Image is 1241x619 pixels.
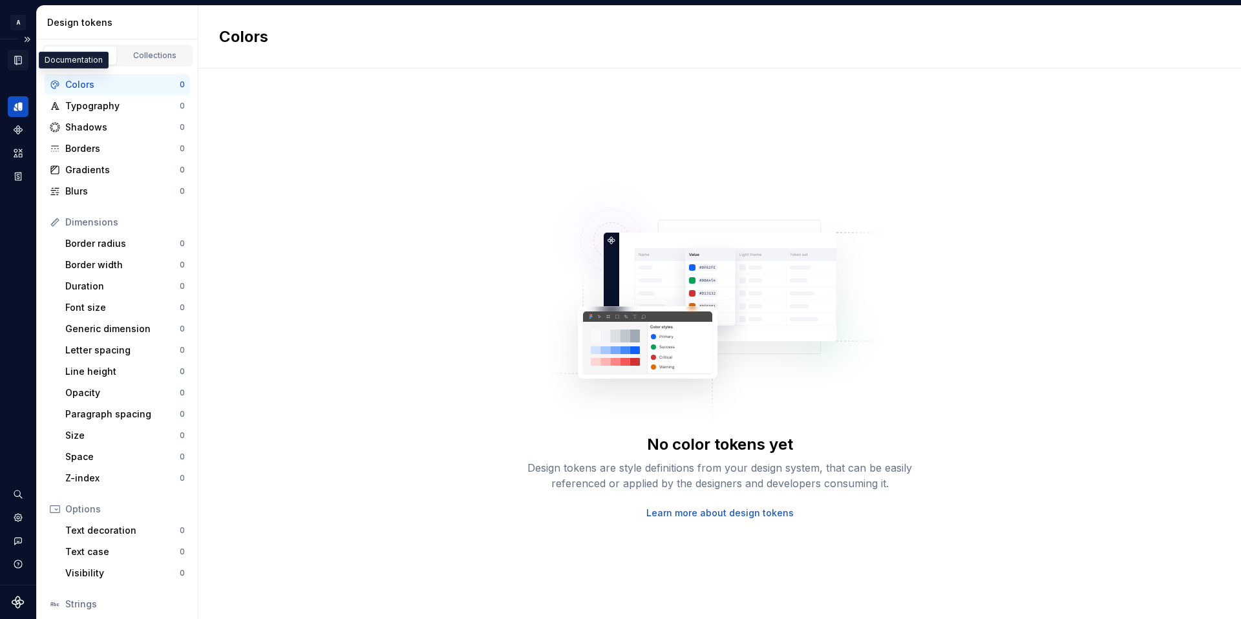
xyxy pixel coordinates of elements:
div: 0 [180,366,185,377]
div: Space [65,450,180,463]
div: Blurs [65,185,180,198]
a: Border width0 [60,255,190,275]
a: Duration0 [60,276,190,297]
a: Generic dimension0 [60,319,190,339]
div: Colors [65,78,180,91]
a: Design tokens [8,96,28,117]
a: Border radius0 [60,233,190,254]
button: Search ⌘K [8,484,28,505]
a: Gradients0 [45,160,190,180]
div: Paragraph spacing [65,408,180,421]
a: Shadows0 [45,117,190,138]
h2: Colors [219,26,268,47]
div: Strings [65,598,185,611]
div: Shadows [65,121,180,134]
a: Typography0 [45,96,190,116]
div: Typography [65,100,180,112]
a: Paragraph spacing0 [60,404,190,425]
a: Learn more about design tokens [646,507,794,519]
div: 0 [180,101,185,111]
svg: Supernova Logo [12,596,25,609]
div: Border width [65,258,180,271]
a: Components [8,120,28,140]
a: Font size0 [60,297,190,318]
div: 0 [180,143,185,154]
a: Z-index0 [60,468,190,488]
a: Blurs0 [45,181,190,202]
a: Documentation [8,50,28,70]
div: Letter spacing [65,344,180,357]
div: 0 [180,388,185,398]
div: Design tokens are style definitions from your design system, that can be easily referenced or app... [513,460,927,491]
div: Line height [65,365,180,378]
div: Options [65,503,185,516]
button: Contact support [8,530,28,551]
a: Colors0 [45,74,190,95]
div: 0 [180,409,185,419]
a: Assets [8,143,28,163]
div: Text decoration [65,524,180,537]
div: All tokens [48,50,112,61]
div: 0 [180,568,185,578]
a: Text case0 [60,541,190,562]
a: Settings [8,507,28,528]
div: Collections [123,50,187,61]
a: Size0 [60,425,190,446]
a: Opacity0 [60,383,190,403]
div: 0 [180,122,185,132]
a: Visibility0 [60,563,190,583]
div: No color tokens yet [647,434,793,455]
button: Expand sidebar [18,30,36,48]
div: 0 [180,473,185,483]
div: 0 [180,324,185,334]
div: Font size [65,301,180,314]
div: 0 [180,238,185,249]
a: Space0 [60,446,190,467]
div: Design tokens [47,16,193,29]
div: Opacity [65,386,180,399]
div: 0 [180,302,185,313]
div: 0 [180,165,185,175]
a: Storybook stories [8,166,28,187]
a: Borders0 [45,138,190,159]
div: 0 [180,547,185,557]
div: A [10,15,26,30]
div: 0 [180,79,185,90]
div: Documentation [39,52,109,68]
div: Generic dimension [65,322,180,335]
div: Borders [65,142,180,155]
div: 0 [180,281,185,291]
div: Text case [65,545,180,558]
div: Z-index [65,472,180,485]
div: Border radius [65,237,180,250]
button: A [3,8,34,36]
div: Dimensions [65,216,185,229]
div: 0 [180,260,185,270]
div: 0 [180,186,185,196]
div: Gradients [65,163,180,176]
div: Size [65,429,180,442]
div: 0 [180,525,185,536]
a: Text decoration0 [60,520,190,541]
div: Visibility [65,567,180,580]
a: Line height0 [60,361,190,382]
div: 0 [180,430,185,441]
a: Letter spacing0 [60,340,190,361]
div: 0 [180,452,185,462]
div: 0 [180,345,185,355]
div: Duration [65,280,180,293]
